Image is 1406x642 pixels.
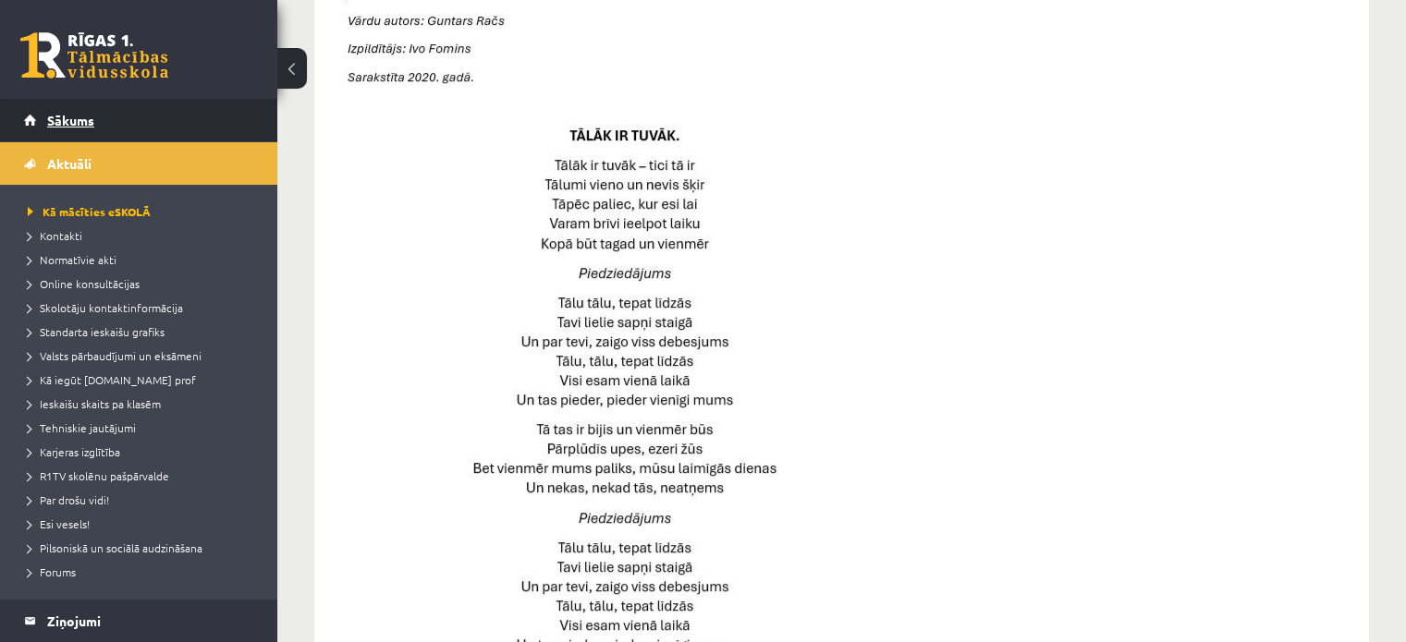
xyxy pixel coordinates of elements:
[28,420,136,435] span: Tehniskie jautājumi
[24,142,254,185] a: Aktuāli
[47,112,94,128] span: Sākums
[28,324,165,339] span: Standarta ieskaišu grafiks
[28,491,259,508] a: Par drošu vidi!
[28,419,259,436] a: Tehniskie jautājumi
[47,600,254,642] legend: Ziņojumi
[28,347,259,364] a: Valsts pārbaudījumi un eksāmeni
[28,204,151,219] span: Kā mācīties eSKOLĀ
[28,395,259,412] a: Ieskaišu skaits pa klasēm
[28,251,259,268] a: Normatīvie akti
[28,252,116,267] span: Normatīvie akti
[24,99,254,141] a: Sākums
[28,275,259,292] a: Online konsultācijas
[28,563,259,580] a: Forums
[28,299,259,316] a: Skolotāju kontaktinformācija
[28,323,259,340] a: Standarta ieskaišu grafiks
[28,228,82,243] span: Kontakti
[28,467,259,484] a: R1TV skolēnu pašpārvalde
[28,444,120,459] span: Karjeras izglītība
[28,564,76,579] span: Forums
[28,492,109,507] span: Par drošu vidi!
[47,155,92,172] span: Aktuāli
[28,372,196,387] span: Kā iegūt [DOMAIN_NAME] prof
[28,227,259,244] a: Kontakti
[28,468,169,483] span: R1TV skolēnu pašpārvalde
[28,540,202,555] span: Pilsoniskā un sociālā audzināšana
[28,203,259,220] a: Kā mācīties eSKOLĀ
[24,600,254,642] a: Ziņojumi
[28,348,202,363] span: Valsts pārbaudījumi un eksāmeni
[20,32,168,79] a: Rīgas 1. Tālmācības vidusskola
[28,516,90,531] span: Esi vesels!
[28,443,259,460] a: Karjeras izglītība
[28,396,161,411] span: Ieskaišu skaits pa klasēm
[28,371,259,388] a: Kā iegūt [DOMAIN_NAME] prof
[28,300,183,315] span: Skolotāju kontaktinformācija
[28,276,140,291] span: Online konsultācijas
[28,515,259,532] a: Esi vesels!
[28,539,259,556] a: Pilsoniskā un sociālā audzināšana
